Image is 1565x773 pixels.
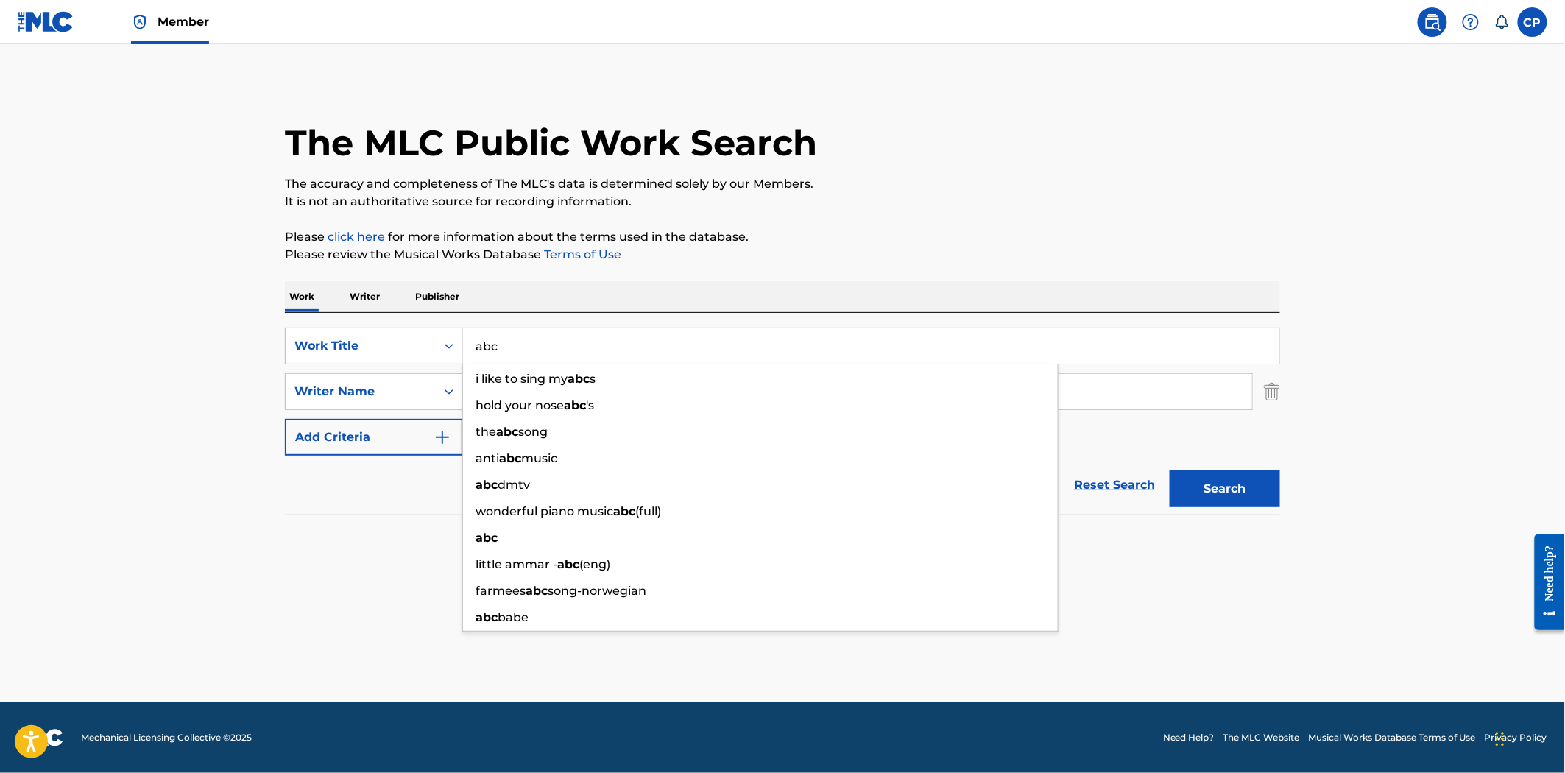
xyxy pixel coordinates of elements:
[521,451,557,465] span: music
[498,478,530,492] span: dmtv
[285,281,319,312] p: Work
[476,531,498,545] strong: abc
[345,281,384,312] p: Writer
[285,246,1280,264] p: Please review the Musical Works Database
[518,425,548,439] span: song
[564,398,586,412] strong: abc
[1524,523,1565,642] iframe: Resource Center
[294,383,427,400] div: Writer Name
[476,372,568,386] span: i like to sing my
[1485,731,1547,744] a: Privacy Policy
[1491,702,1565,773] iframe: Chat Widget
[498,610,529,624] span: babe
[476,425,496,439] span: the
[476,478,498,492] strong: abc
[158,13,209,30] span: Member
[568,372,590,386] strong: abc
[496,425,518,439] strong: abc
[476,584,526,598] span: farmees
[411,281,464,312] p: Publisher
[285,175,1280,193] p: The accuracy and completeness of The MLC's data is determined solely by our Members.
[476,557,557,571] span: little ammar -
[285,193,1280,211] p: It is not an authoritative source for recording information.
[1456,7,1485,37] div: Help
[1418,7,1447,37] a: Public Search
[1223,731,1300,744] a: The MLC Website
[1163,731,1215,744] a: Need Help?
[1424,13,1441,31] img: search
[476,451,499,465] span: anti
[579,557,610,571] span: (eng)
[285,419,463,456] button: Add Criteria
[1494,15,1509,29] div: Notifications
[476,610,498,624] strong: abc
[1067,469,1162,501] a: Reset Search
[1170,470,1280,507] button: Search
[434,428,451,446] img: 9d2ae6d4665cec9f34b9.svg
[285,121,817,165] h1: The MLC Public Work Search
[294,337,427,355] div: Work Title
[285,228,1280,246] p: Please for more information about the terms used in the database.
[18,11,74,32] img: MLC Logo
[613,504,635,518] strong: abc
[499,451,521,465] strong: abc
[586,398,594,412] span: 's
[1518,7,1547,37] div: User Menu
[1462,13,1480,31] img: help
[590,372,596,386] span: s
[541,247,621,261] a: Terms of Use
[81,731,252,744] span: Mechanical Licensing Collective © 2025
[1264,373,1280,410] img: Delete Criterion
[1496,717,1505,761] div: Drag
[131,13,149,31] img: Top Rightsholder
[1309,731,1476,744] a: Musical Works Database Terms of Use
[476,398,564,412] span: hold your nose
[328,230,385,244] a: click here
[285,328,1280,515] form: Search Form
[635,504,661,518] span: (full)
[557,557,579,571] strong: abc
[18,729,63,746] img: logo
[526,584,548,598] strong: abc
[548,584,646,598] span: song-norwegian
[476,504,613,518] span: wonderful piano music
